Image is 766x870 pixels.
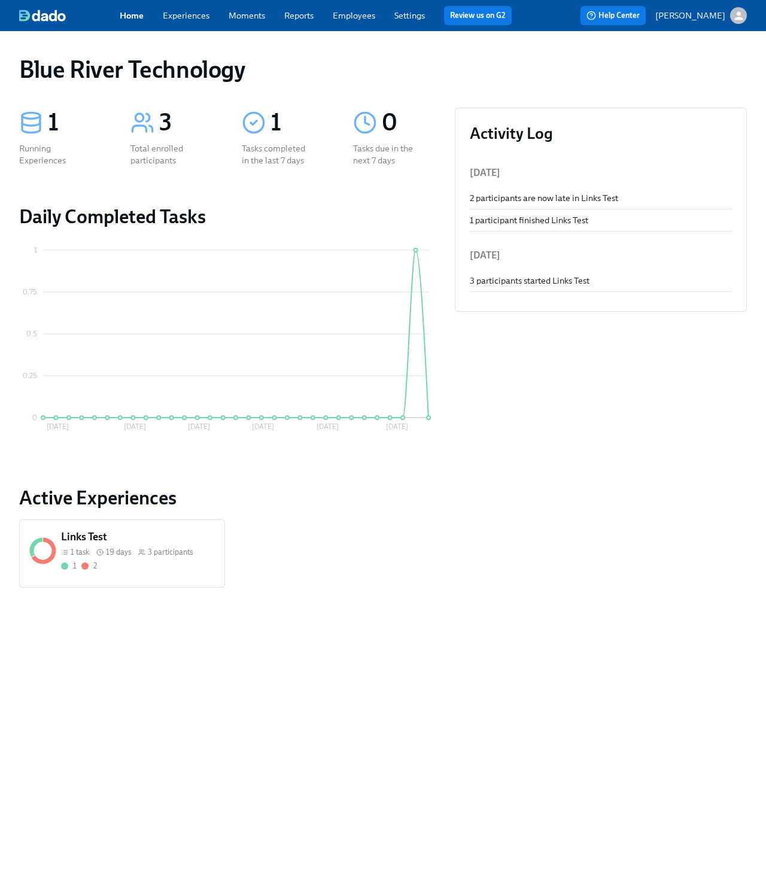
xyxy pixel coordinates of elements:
[242,142,314,166] div: Tasks completed in the last 7 days
[580,6,646,25] button: Help Center
[382,108,436,138] div: 0
[470,123,732,144] h3: Activity Log
[284,10,314,21] a: Reports
[270,108,324,138] div: 1
[394,10,425,21] a: Settings
[47,422,69,431] tspan: [DATE]
[73,560,77,571] div: 1
[159,108,213,138] div: 3
[81,560,97,571] div: With overdue tasks
[130,142,202,166] div: Total enrolled participants
[19,142,91,166] div: Running Experiences
[470,275,732,287] div: 3 participants started Links Test
[23,372,37,380] tspan: 0.25
[34,246,37,254] tspan: 1
[48,108,102,138] div: 1
[23,288,37,296] tspan: 0.75
[586,10,640,22] span: Help Center
[470,159,732,187] li: [DATE]
[19,10,120,22] a: dado
[61,560,77,571] div: Completed all due tasks
[470,214,732,226] div: 1 participant finished Links Test
[386,422,408,431] tspan: [DATE]
[655,10,725,22] p: [PERSON_NAME]
[61,530,215,544] h5: Links Test
[19,55,245,84] h1: Blue River Technology
[93,560,97,571] div: 2
[148,546,193,558] span: 3 participants
[444,6,512,25] button: Review us on G2
[71,546,89,558] span: 1 task
[450,10,506,22] a: Review us on G2
[229,10,265,21] a: Moments
[470,241,732,270] li: [DATE]
[470,192,732,204] div: 2 participants are now late in Links Test
[317,422,339,431] tspan: [DATE]
[19,205,436,229] h2: Daily Completed Tasks
[124,422,146,431] tspan: [DATE]
[655,7,747,24] button: [PERSON_NAME]
[19,10,66,22] img: dado
[26,330,37,338] tspan: 0.5
[32,413,37,422] tspan: 0
[120,10,144,21] a: Home
[163,10,209,21] a: Experiences
[353,142,425,166] div: Tasks due in the next 7 days
[333,10,375,21] a: Employees
[188,422,210,431] tspan: [DATE]
[19,486,436,510] a: Active Experiences
[252,422,274,431] tspan: [DATE]
[106,546,131,558] span: 19 days
[19,519,225,588] a: Links Test1 task 19 days3 participants12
